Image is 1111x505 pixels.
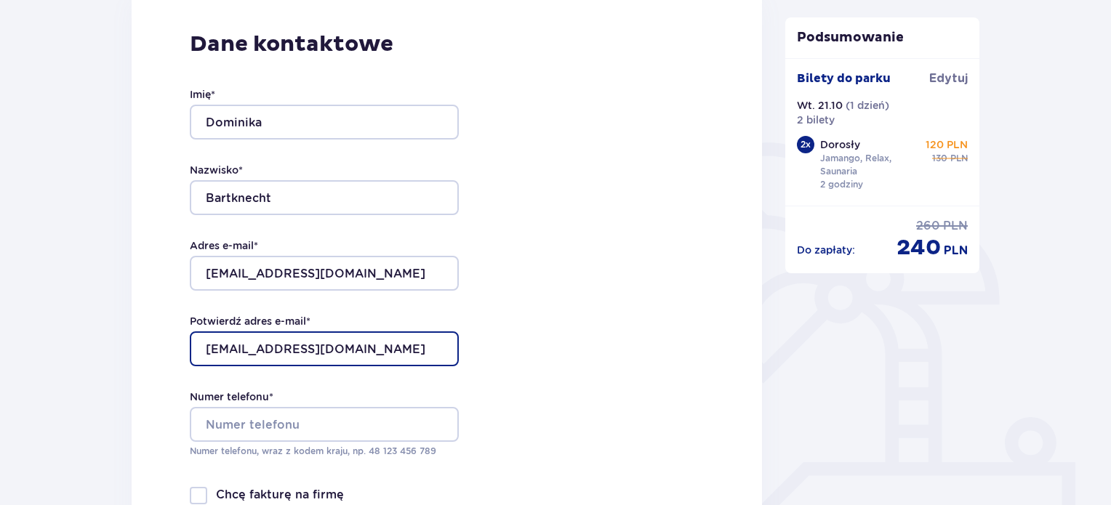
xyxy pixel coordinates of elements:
[897,234,941,262] span: 240
[190,445,459,458] p: Numer telefonu, wraz z kodem kraju, np. 48 ​123 ​456 ​789
[190,87,215,102] label: Imię *
[916,218,940,234] span: 260
[846,98,889,113] p: ( 1 dzień )
[190,331,459,366] input: Potwierdź adres e-mail
[190,238,258,253] label: Adres e-mail *
[216,487,344,503] p: Chcę fakturę na firmę
[797,113,835,127] p: 2 bilety
[950,152,968,165] span: PLN
[190,31,704,58] p: Dane kontaktowe
[190,314,310,328] label: Potwierdź adres e-mail *
[943,218,968,234] span: PLN
[929,70,968,86] span: Edytuj
[820,178,863,191] p: 2 godziny
[190,105,459,140] input: Imię
[797,136,814,153] div: 2 x
[190,407,459,442] input: Numer telefonu
[797,98,843,113] p: Wt. 21.10
[944,243,968,259] span: PLN
[797,243,855,257] p: Do zapłaty :
[820,152,921,178] p: Jamango, Relax, Saunaria
[820,137,860,152] p: Dorosły
[932,152,947,165] span: 130
[190,180,459,215] input: Nazwisko
[785,29,980,47] p: Podsumowanie
[190,163,243,177] label: Nazwisko *
[797,70,891,86] p: Bilety do parku
[926,137,968,152] p: 120 PLN
[190,256,459,291] input: Adres e-mail
[190,389,273,404] label: Numer telefonu *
